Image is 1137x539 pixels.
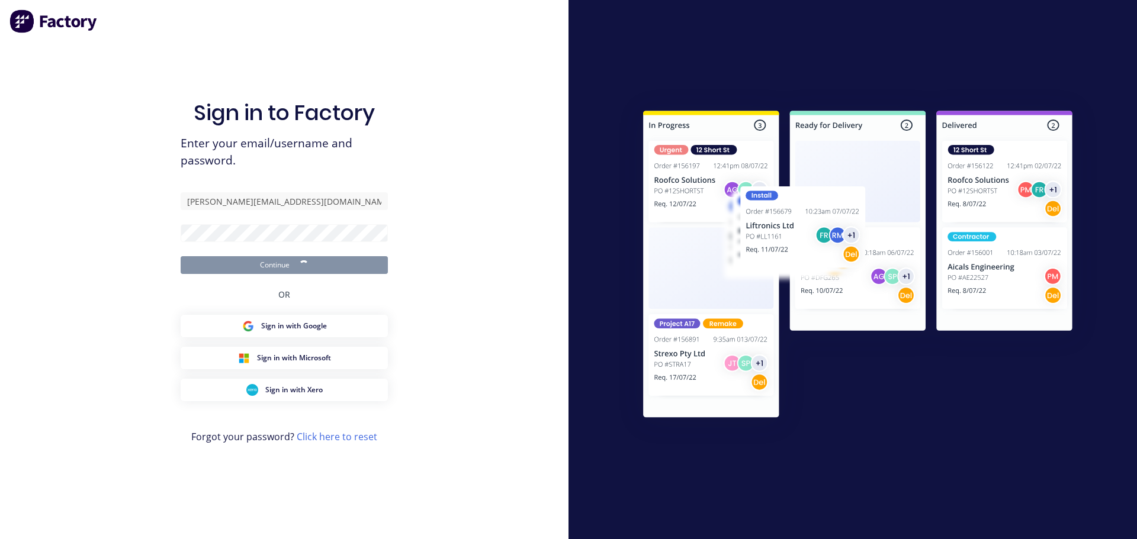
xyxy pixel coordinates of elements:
[181,135,388,169] span: Enter your email/username and password.
[265,385,323,395] span: Sign in with Xero
[238,352,250,364] img: Microsoft Sign in
[246,384,258,396] img: Xero Sign in
[181,192,388,210] input: Email/Username
[257,353,331,363] span: Sign in with Microsoft
[191,430,377,444] span: Forgot your password?
[297,430,377,443] a: Click here to reset
[617,87,1099,446] img: Sign in
[261,321,327,331] span: Sign in with Google
[9,9,98,33] img: Factory
[194,100,375,125] h1: Sign in to Factory
[242,320,254,332] img: Google Sign in
[181,256,388,274] button: Continue
[181,379,388,401] button: Xero Sign inSign in with Xero
[181,347,388,369] button: Microsoft Sign inSign in with Microsoft
[278,274,290,315] div: OR
[181,315,388,337] button: Google Sign inSign in with Google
